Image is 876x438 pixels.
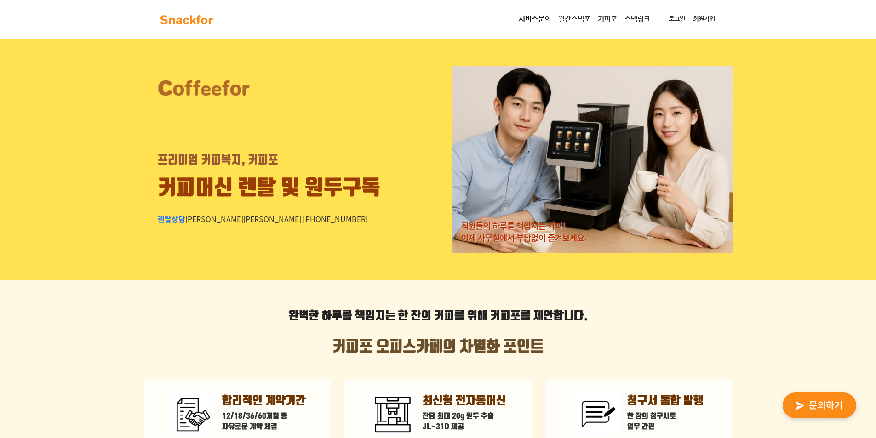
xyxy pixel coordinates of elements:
span: 렌탈상담 [158,213,185,224]
div: 직원들의 하루를 책임지는 커피! 이제 사무실에서 부담없이 즐겨보세요. [461,220,587,244]
h2: 커피포 오피스카페의 차별화 포인트 [144,338,733,356]
a: 서비스문의 [515,10,555,28]
p: 청구서 통합 발행 [627,393,704,410]
a: 로그인 [665,11,689,28]
div: [PERSON_NAME][PERSON_NAME] [PHONE_NUMBER] [158,213,368,224]
div: 커피머신 렌탈 및 원두구독 [158,173,380,204]
p: 한 장의 청구서로 업무 간편 [627,411,704,432]
strong: 완벽한 하루를 책임지는 한 잔의 커피 [289,309,454,323]
div: 프리미엄 커피복지, 커피포 [158,152,278,169]
a: 스낵링크 [621,10,654,28]
p: 12/18/36/60개월 등 자유로운 계약 체결 [222,411,306,432]
a: 월간스낵포 [555,10,594,28]
img: 계약기간 [169,391,215,437]
img: 렌탈 모델 사진 [452,66,733,253]
p: 를 위해 커피포를 제안합니다. [144,308,733,324]
a: 회원가입 [689,11,719,28]
p: 최신형 전자동머신 [423,393,506,410]
a: 커피포 [594,10,621,28]
img: 통합청구 [574,391,620,437]
img: 전자동머신 [369,391,415,437]
img: background-main-color.svg [158,12,216,27]
img: 커피포 로고 [158,79,250,97]
p: 합리적인 계약기간 [222,393,306,410]
p: 잔당 최대 20g 원두 추출 JL-31D 제공 [423,411,506,432]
